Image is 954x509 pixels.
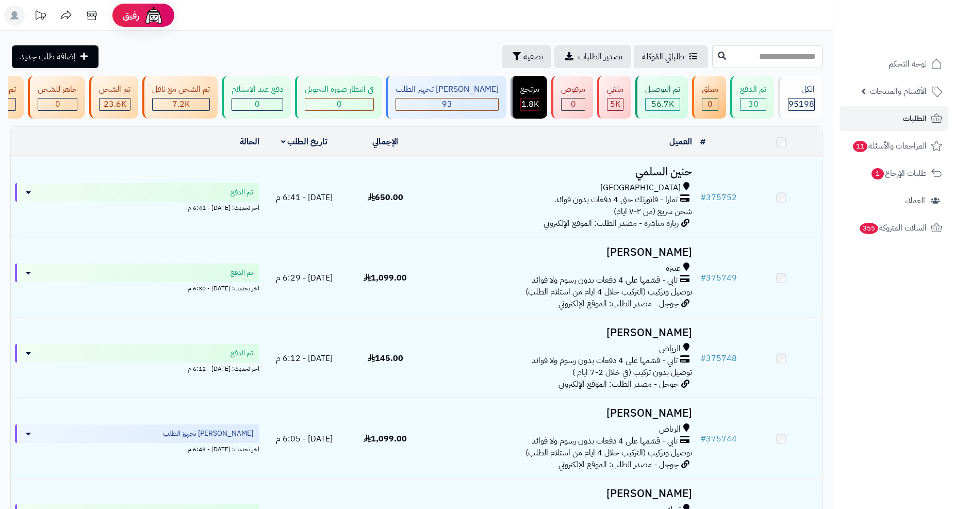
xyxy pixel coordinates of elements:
[430,407,692,419] h3: [PERSON_NAME]
[231,268,253,278] span: تم الدفع
[430,247,692,258] h3: [PERSON_NAME]
[651,98,674,110] span: 56.7K
[100,98,130,110] div: 23622
[788,98,814,110] span: 95198
[728,76,776,119] a: تم الدفع 30
[15,202,259,212] div: اخر تحديث: [DATE] - 6:41 م
[558,378,679,390] span: جوجل - مصدر الطلب: الموقع الإلكتروني
[840,216,948,240] a: السلات المتروكة355
[700,272,737,284] a: #375749
[276,352,333,365] span: [DATE] - 6:12 م
[372,136,398,148] a: الإجمالي
[255,98,260,110] span: 0
[700,191,706,204] span: #
[430,488,692,500] h3: [PERSON_NAME]
[521,98,539,110] div: 1813
[702,84,718,95] div: معلق
[871,168,884,179] span: 1
[571,98,576,110] span: 0
[708,98,713,110] span: 0
[172,98,190,110] span: 7.2K
[364,433,407,445] span: 1,099.00
[525,286,692,298] span: توصيل وتركيب (التركيب خلال 4 ايام من استلام الطلب)
[276,191,333,204] span: [DATE] - 6:41 م
[430,166,692,178] h3: حنين السلمي
[659,343,681,355] span: الرياض
[123,9,139,22] span: رفيق
[293,76,384,119] a: في انتظار صورة التحويل 0
[561,84,585,95] div: مرفوض
[153,98,209,110] div: 7223
[554,45,631,68] a: تصدير الطلبات
[520,84,539,95] div: مرتجع
[502,45,551,68] button: تصفية
[15,282,259,293] div: اخر تحديث: [DATE] - 6:30 م
[905,193,925,208] span: العملاء
[384,76,508,119] a: [PERSON_NAME] تجهيز الطلب 93
[840,161,948,186] a: طلبات الإرجاع1
[840,188,948,213] a: العملاء
[20,51,76,63] span: إضافة طلب جديد
[889,57,927,71] span: لوحة التحكم
[27,5,53,28] a: تحديثات المنصة
[532,435,678,447] span: تابي - قسّمها على 4 دفعات بدون رسوم ولا فوائد
[562,98,585,110] div: 0
[26,76,87,119] a: جاهز للشحن 0
[368,352,403,365] span: 145.00
[281,136,328,148] a: تاريخ الطلب
[523,51,543,63] span: تصفية
[700,433,737,445] a: #375744
[700,136,705,148] a: #
[232,98,283,110] div: 0
[532,274,678,286] span: تابي - قسّمها على 4 دفعات بدون رسوم ولا فوائد
[852,139,927,153] span: المراجعات والأسئلة
[232,84,283,95] div: دفع عند الاستلام
[884,27,944,49] img: logo-2.png
[143,5,164,26] img: ai-face.png
[305,84,374,95] div: في انتظار صورة التحويل
[702,98,718,110] div: 0
[87,76,140,119] a: تم الشحن 23.6K
[572,366,692,379] span: توصيل بدون تركيب (في خلال 2-7 ايام )
[666,262,681,274] span: عنيزة
[659,423,681,435] span: الرياض
[870,166,927,180] span: طلبات الإرجاع
[840,134,948,158] a: المراجعات والأسئلة11
[305,98,373,110] div: 0
[860,223,878,234] span: 355
[700,433,706,445] span: #
[840,52,948,76] a: لوحة التحكم
[700,352,737,365] a: #375748
[903,111,927,126] span: الطلبات
[558,458,679,471] span: جوجل - مصدر الطلب: الموقع الإلكتروني
[607,84,623,95] div: ملغي
[859,221,927,235] span: السلات المتروكة
[600,182,681,194] span: [GEOGRAPHIC_DATA]
[15,363,259,373] div: اخر تحديث: [DATE] - 6:12 م
[220,76,293,119] a: دفع عند الاستلام 0
[55,98,60,110] span: 0
[555,194,678,206] span: تمارا - فاتورتك حتى 4 دفعات بدون فوائد
[442,98,452,110] span: 93
[669,136,692,148] a: العميل
[740,84,766,95] div: تم الدفع
[614,205,692,218] span: شحن سريع (من ٢-٧ ايام)
[532,355,678,367] span: تابي - قسّمها على 4 دفعات بدون رسوم ولا فوائد
[231,348,253,358] span: تم الدفع
[853,141,867,152] span: 11
[595,76,633,119] a: ملغي 5K
[788,84,815,95] div: الكل
[525,447,692,459] span: توصيل وتركيب (التركيب خلال 4 ايام من استلام الطلب)
[152,84,210,95] div: تم الشحن مع ناقل
[240,136,259,148] a: الحالة
[607,98,623,110] div: 4977
[776,76,825,119] a: الكل95198
[645,84,680,95] div: تم التوصيل
[634,45,708,68] a: طلباتي المُوكلة
[364,272,407,284] span: 1,099.00
[337,98,342,110] span: 0
[38,98,77,110] div: 0
[578,51,622,63] span: تصدير الطلبات
[700,191,737,204] a: #375752
[700,352,706,365] span: #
